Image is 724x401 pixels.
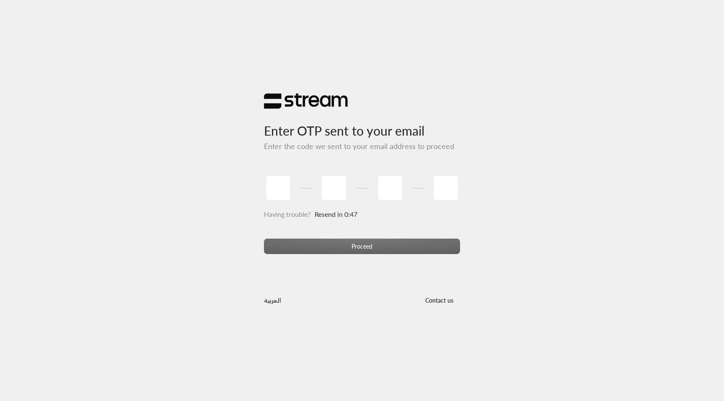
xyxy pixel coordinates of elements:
span: Having trouble? [264,210,310,218]
span: Resend in 0:47 [315,210,357,218]
h3: Enter OTP sent to your email [264,109,460,138]
button: Contact us [418,292,460,308]
img: Stream Logo [264,93,348,109]
h5: Enter the code we sent to your email address to proceed [264,142,460,151]
a: العربية [264,292,281,308]
a: Contact us [418,297,460,304]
